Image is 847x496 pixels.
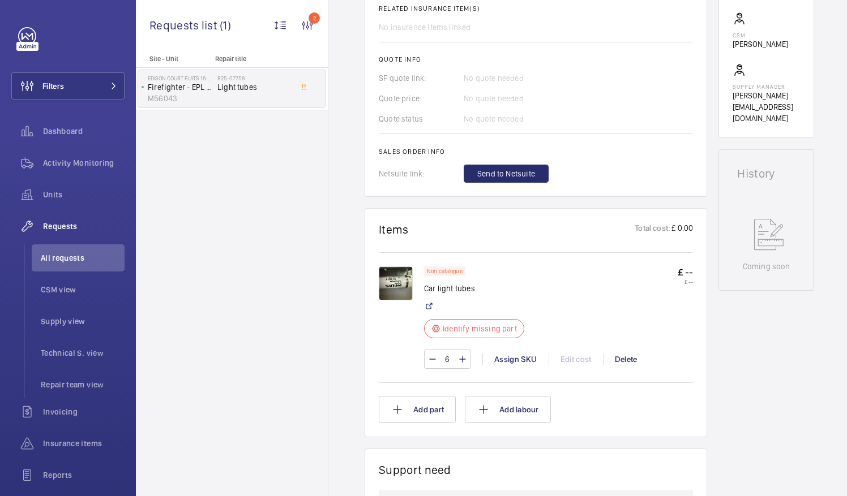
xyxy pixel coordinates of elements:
p: Coming soon [743,261,790,272]
span: Invoicing [43,406,125,417]
span: Filters [42,80,64,92]
p: £ -- [678,266,693,278]
h2: Quote info [379,55,693,63]
button: Add labour [465,396,551,423]
p: Supply manager [733,83,800,90]
span: Requests list [149,18,220,32]
h1: History [737,168,795,179]
p: £ 0.00 [670,222,693,236]
p: Car light tubes [424,283,531,294]
p: [PERSON_NAME][EMAIL_ADDRESS][DOMAIN_NAME] [733,90,800,124]
p: Firefighter - EPL No 2 Flats 16-34 schn euro [148,81,213,93]
button: Filters [11,72,125,100]
p: Edison Court Flats 16-34 - High Risk Building [148,75,213,81]
span: Insurance items [43,438,125,449]
span: Supply view [41,316,125,327]
p: [PERSON_NAME] [733,38,788,50]
p: Site - Unit [136,55,211,63]
p: CSM [733,32,788,38]
p: Total cost: [635,222,670,236]
h2: R25-07758 [217,75,292,81]
span: Light tubes [217,81,292,93]
span: Technical S. view [41,347,125,359]
h1: Support need [379,463,451,477]
div: Delete [603,353,649,365]
p: £ -- [678,278,693,285]
span: Send to Netsuite [477,168,535,179]
p: Identify missing part [443,323,517,334]
span: All requests [41,252,125,264]
h2: Related insurance item(s) [379,5,693,12]
p: Repair title [215,55,290,63]
span: Dashboard [43,126,125,137]
a: . [436,301,438,312]
p: Non catalogue [427,269,463,273]
p: M56043 [148,93,213,104]
span: Repair team view [41,379,125,390]
span: Reports [43,469,125,481]
button: Add part [379,396,456,423]
img: 1749236502770-aa0b7b27-a5c0-422b-b23b-b30973998bf4 [379,266,413,300]
h1: Items [379,222,409,236]
span: CSM view [41,284,125,295]
h2: Sales order info [379,148,693,156]
span: Requests [43,221,125,232]
div: Assign SKU [482,353,549,365]
span: Units [43,189,125,200]
button: Send to Netsuite [464,165,549,183]
span: Activity Monitoring [43,157,125,169]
